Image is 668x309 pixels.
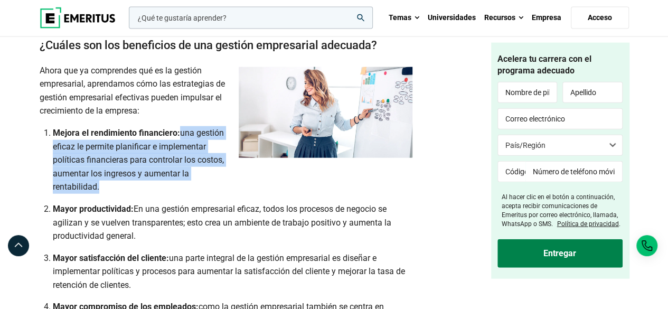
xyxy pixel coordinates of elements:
font: Empresa [532,13,561,22]
font: . [619,220,620,227]
a: Política de privacidad [557,220,619,227]
font: una gestión eficaz le permite planificar e implementar políticas financieras para controlar los c... [53,128,224,192]
font: Acceso [588,13,612,22]
input: campo de búsqueda de productos de woocommerce-0 [129,7,373,29]
font: Temas [389,13,411,22]
font: En una gestión empresarial eficaz, todos los procesos de negocio se agilizan y se vuelven transpa... [53,204,391,241]
font: Ahora que ya comprendes qué es la gestión empresarial, aprendamos cómo las estrategias de gestión... [40,65,225,116]
input: Número de teléfono móvil [525,161,623,182]
font: Mayor productividad: [53,204,134,214]
input: Entregar [497,239,623,267]
input: Correo electrónico [497,108,623,129]
font: Mayor satisfacción del cliente: [53,253,169,263]
a: Acceso [571,7,629,29]
font: Acelera tu carrera con el programa adecuado [497,53,591,75]
font: Recursos [484,13,515,22]
img: ¿Qué es la Gestión Empresarial? [239,67,412,158]
font: Al hacer clic en el botón a continuación, acepta recibir comunicaciones de Emeritus por correo el... [502,193,618,227]
input: Nombre de pila [497,82,558,103]
input: Código [497,161,525,182]
select: País [497,135,623,156]
input: Apellido [562,82,623,103]
font: una parte integral de la gestión empresarial es diseñar e implementar políticas y procesos para a... [53,253,405,290]
font: ¿Cuáles son los beneficios de una gestión empresarial adecuada? [40,39,377,52]
font: Universidades [428,13,476,22]
font: Mejora el rendimiento financiero: [53,128,180,138]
